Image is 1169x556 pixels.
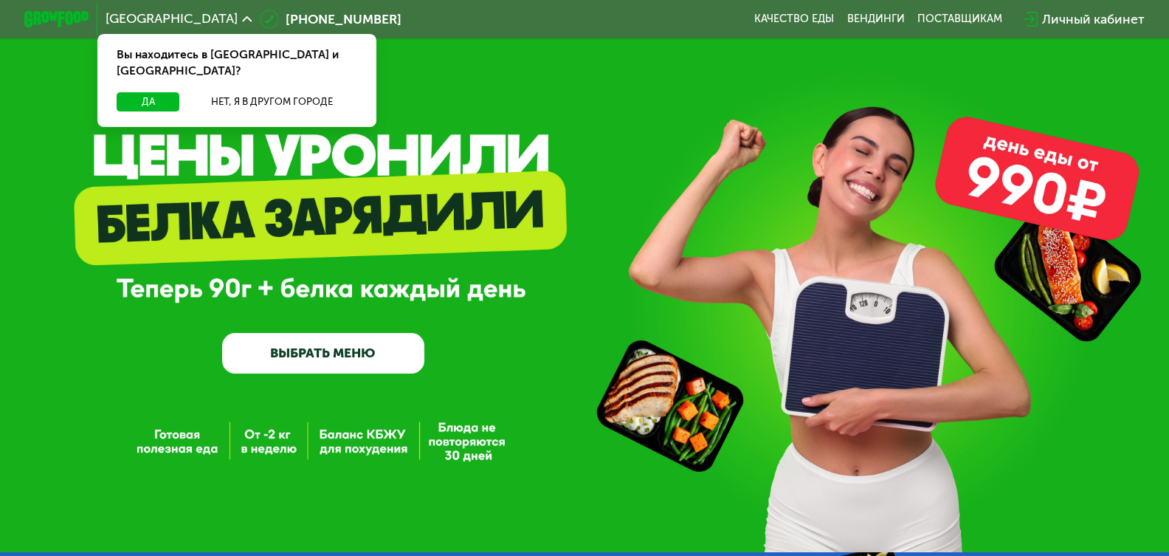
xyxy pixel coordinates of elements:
[186,92,357,111] button: Нет, я в другом городе
[847,13,905,26] a: Вендинги
[754,13,834,26] a: Качество еды
[917,13,1002,26] div: поставщикам
[1042,10,1145,29] div: Личный кабинет
[222,333,424,374] a: ВЫБРАТЬ МЕНЮ
[97,34,376,92] div: Вы находитесь в [GEOGRAPHIC_DATA] и [GEOGRAPHIC_DATA]?
[106,13,238,26] span: [GEOGRAPHIC_DATA]
[260,10,401,29] a: [PHONE_NUMBER]
[117,92,179,111] button: Да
